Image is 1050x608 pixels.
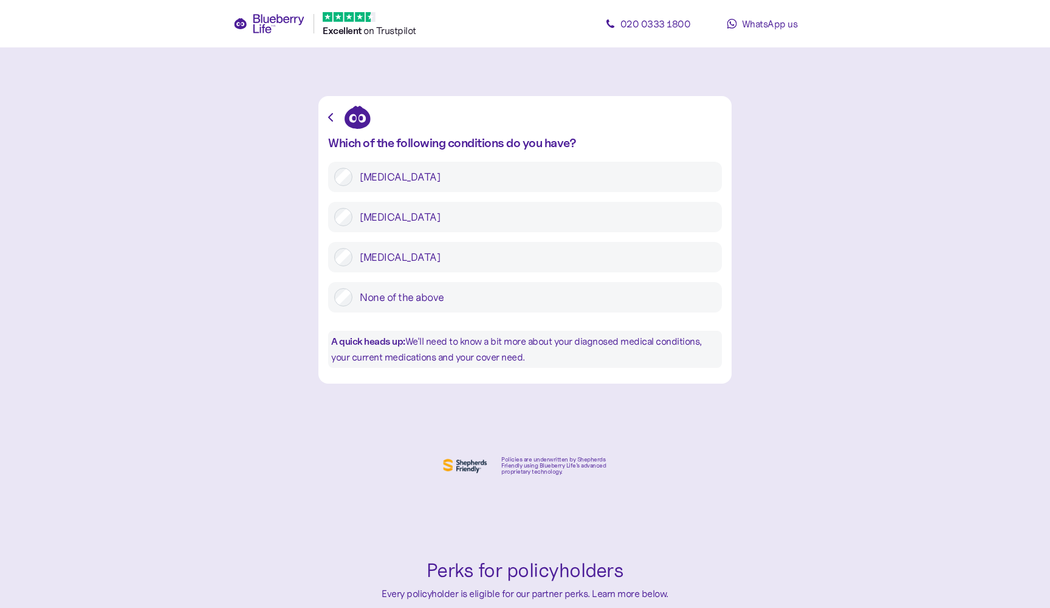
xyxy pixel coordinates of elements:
label: [MEDICAL_DATA] [352,248,716,266]
div: Which of the following conditions do you have? [328,136,722,150]
span: WhatsApp us [742,18,798,30]
div: Policies are underwritten by Shepherds Friendly using Blueberry Life’s advanced proprietary techn... [501,457,609,475]
img: Shephers Friendly [441,456,489,475]
b: A quick heads up: [331,336,405,347]
span: 020 0333 1800 [620,18,691,30]
a: WhatsApp us [707,12,817,36]
div: Every policyholder is eligible for our partner perks. Learn more below. [324,586,726,601]
label: [MEDICAL_DATA] [352,208,716,226]
span: Excellent ️ [323,25,363,36]
label: None of the above [352,288,716,306]
label: [MEDICAL_DATA] [352,168,716,186]
span: on Trustpilot [363,24,416,36]
div: We'll need to know a bit more about your diagnosed medical conditions, your current medications a... [328,331,722,368]
a: 020 0333 1800 [593,12,702,36]
div: Perks for policyholders [324,556,726,586]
